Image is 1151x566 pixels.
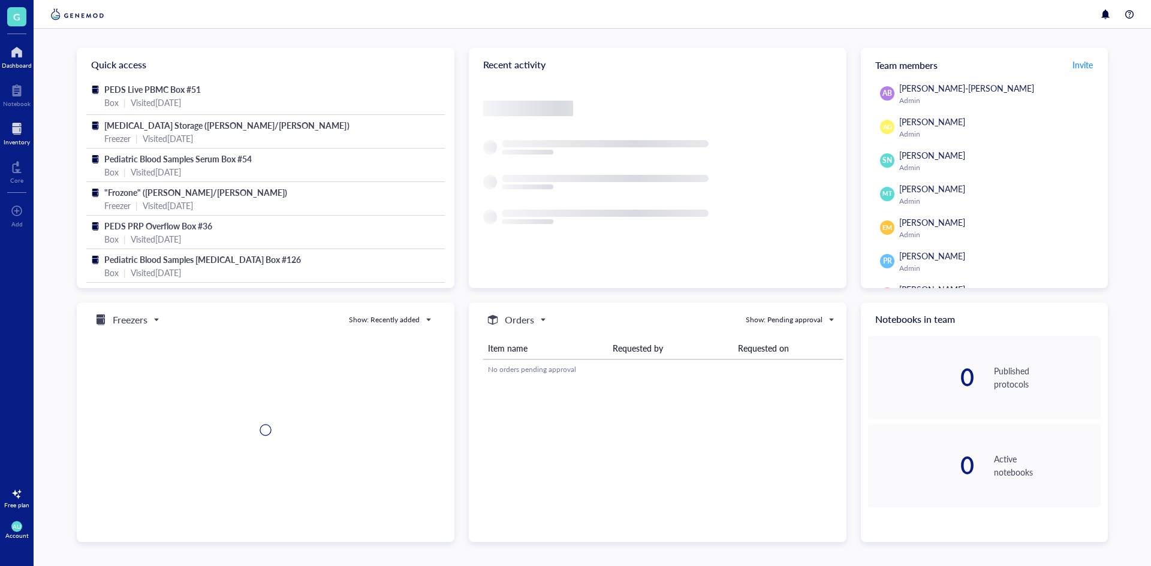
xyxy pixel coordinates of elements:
div: Show: Recently added [349,314,420,325]
h5: Freezers [113,313,147,327]
span: [PERSON_NAME]-[PERSON_NAME] [899,82,1034,94]
span: [PERSON_NAME] [899,149,965,161]
div: Notebook [3,100,31,107]
div: Visited [DATE] [131,96,181,109]
div: Account [5,532,29,539]
div: Box [104,165,119,178]
div: Freezer [104,132,131,145]
span: G [13,9,20,24]
div: Free plan [4,501,29,509]
th: Requested on [733,337,843,359]
span: AU [13,523,21,530]
div: | [123,266,126,279]
div: | [135,199,138,212]
div: Admin [899,96,1096,105]
span: Invite [1072,59,1093,71]
span: Pediatric Blood Samples Serum Box #54 [104,153,252,165]
span: "Frozone" ([PERSON_NAME]/[PERSON_NAME]) [104,186,287,198]
span: AG [882,122,892,132]
a: Inventory [4,119,30,146]
div: Dashboard [2,62,32,69]
div: Notebooks in team [861,302,1108,336]
div: No orders pending approval [488,364,838,375]
div: Add [11,220,23,228]
div: 0 [868,453,975,477]
div: 0 [868,365,975,389]
div: | [123,165,126,178]
div: Visited [DATE] [143,199,193,212]
span: PEDS PRP Overflow Box #36 [104,220,212,232]
div: Active notebooks [994,452,1101,479]
div: Box [104,266,119,279]
span: [PERSON_NAME] [899,250,965,262]
span: [PERSON_NAME] [899,216,965,228]
span: [PERSON_NAME] [899,283,965,295]
th: Item name [483,337,608,359]
a: Core [10,158,23,184]
span: [MEDICAL_DATA] Storage ([PERSON_NAME]/[PERSON_NAME]) [104,119,349,131]
div: Quick access [77,48,454,81]
div: Inventory [4,138,30,146]
div: Recent activity [469,48,846,81]
span: [PERSON_NAME] [899,116,965,128]
div: | [123,96,126,109]
div: | [123,232,126,246]
div: Team members [861,48,1108,81]
div: Box [104,96,119,109]
a: Dashboard [2,43,32,69]
div: Admin [899,163,1096,172]
div: Published protocols [994,364,1101,391]
div: Visited [DATE] [131,266,181,279]
span: [PERSON_NAME] [899,183,965,195]
th: Requested by [608,337,733,359]
div: Admin [899,230,1096,240]
div: | [135,132,138,145]
span: PEDS Live PBMC Box #51 [104,83,201,95]
div: Admin [899,196,1096,206]
div: Admin [899,264,1096,273]
div: Show: Pending approval [746,314,822,325]
span: SN [882,155,892,166]
span: MT [882,189,891,198]
a: Notebook [3,81,31,107]
div: Admin [899,129,1096,139]
h5: Orders [505,313,534,327]
div: Box [104,232,119,246]
div: Core [10,177,23,184]
div: Visited [DATE] [131,165,181,178]
div: Visited [DATE] [131,232,181,246]
img: genemod-logo [48,7,107,22]
span: Pediatric Blood Samples [MEDICAL_DATA] Box #126 [104,253,301,265]
span: AB [882,88,892,99]
div: Visited [DATE] [143,132,193,145]
span: PR [883,256,892,267]
button: Invite [1072,55,1093,74]
div: Freezer [104,199,131,212]
span: EM [882,223,892,232]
